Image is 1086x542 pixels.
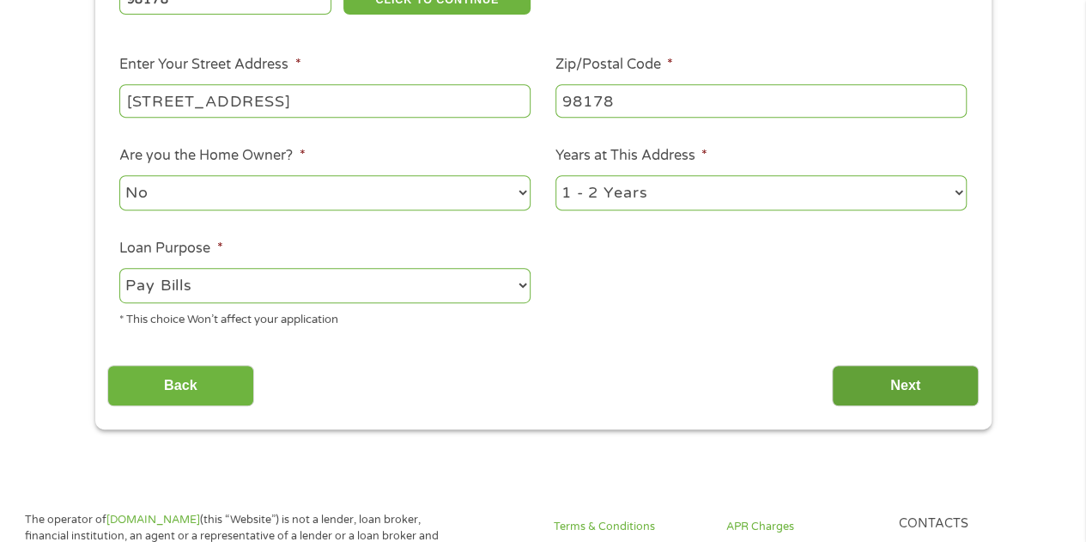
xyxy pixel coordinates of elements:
[119,84,531,117] input: 1 Main Street
[832,365,979,407] input: Next
[554,519,706,535] a: Terms & Conditions
[107,365,254,407] input: Back
[119,56,300,74] label: Enter Your Street Address
[899,516,1051,533] h4: Contacts
[555,147,707,165] label: Years at This Address
[119,240,222,258] label: Loan Purpose
[119,306,531,329] div: * This choice Won’t affect your application
[726,519,878,535] a: APR Charges
[106,513,200,527] a: [DOMAIN_NAME]
[555,56,673,74] label: Zip/Postal Code
[119,147,305,165] label: Are you the Home Owner?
